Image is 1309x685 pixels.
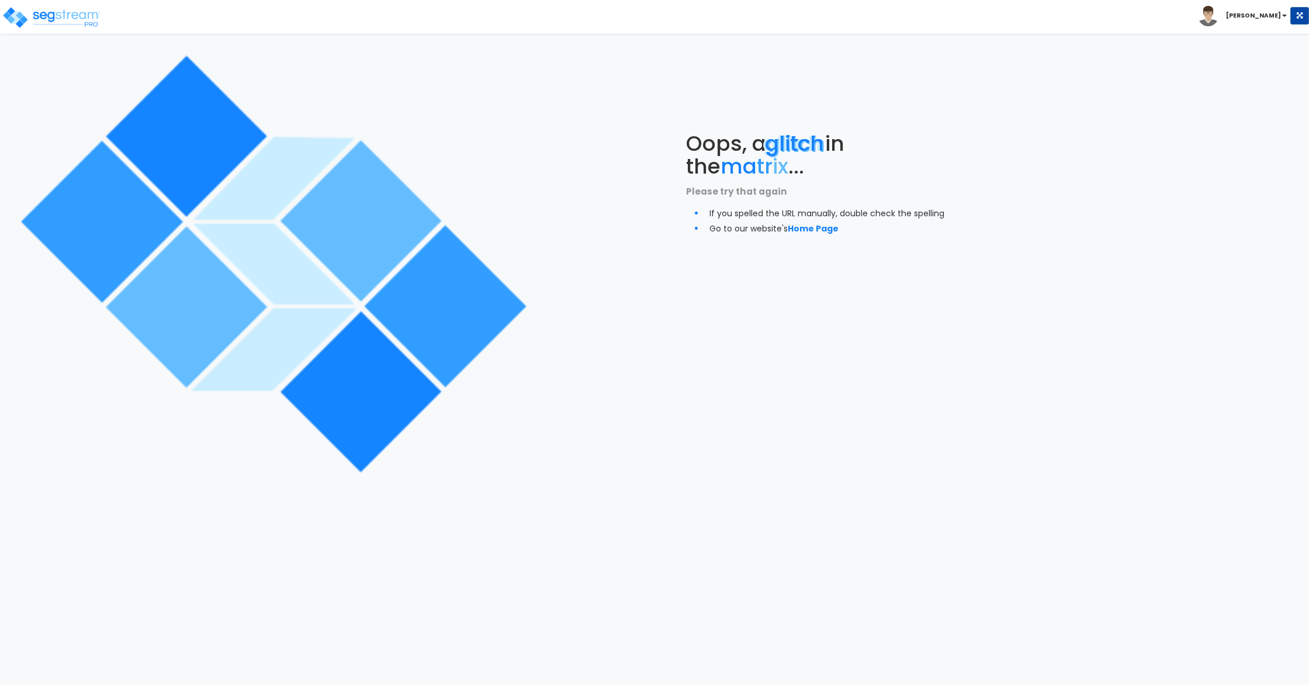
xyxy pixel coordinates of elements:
a: Home Page [788,223,839,234]
span: Oops, a in the ... [686,129,844,182]
img: avatar.png [1198,6,1218,26]
span: tr [757,151,773,181]
li: If you spelled the URL manually, double check the spelling [709,205,950,220]
b: [PERSON_NAME] [1226,11,1281,20]
li: Go to our website's [709,220,950,236]
span: ix [773,151,788,181]
span: ma [721,151,757,181]
img: logo_pro_r.png [2,6,101,29]
span: glitch [766,129,825,158]
p: Please try that again [686,184,950,199]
